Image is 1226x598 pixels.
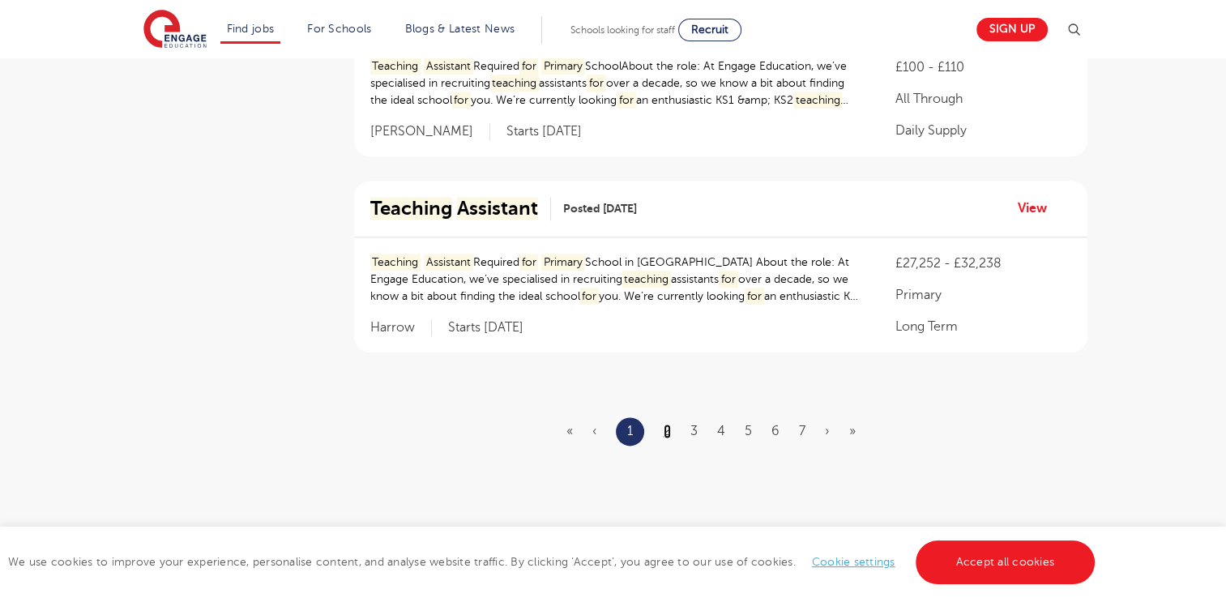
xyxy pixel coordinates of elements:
[541,58,585,75] mark: Primary
[895,89,1070,109] p: All Through
[457,197,538,220] mark: Assistant
[895,121,1070,140] p: Daily Supply
[793,92,843,109] mark: teaching
[580,288,600,305] mark: for
[719,271,738,288] mark: for
[370,123,490,140] span: [PERSON_NAME]
[227,23,275,35] a: Find jobs
[370,197,452,220] mark: Teaching
[424,58,473,75] mark: Assistant
[541,254,585,271] mark: Primary
[405,23,515,35] a: Blogs & Latest News
[771,424,780,438] a: 6
[691,23,728,36] span: Recruit
[678,19,741,41] a: Recruit
[506,123,582,140] p: Starts [DATE]
[622,271,672,288] mark: teaching
[370,58,864,109] p: Required SchoolAbout the role: At Engage Education, we’ve specialised in recruiting assistants ov...
[627,421,633,442] a: 1
[490,75,540,92] mark: teaching
[895,317,1070,336] p: Long Term
[566,424,573,438] span: «
[592,424,596,438] span: ‹
[519,254,539,271] mark: for
[143,10,207,50] img: Engage Education
[895,58,1070,77] p: £100 - £110
[370,58,421,75] mark: Teaching
[916,540,1096,584] a: Accept all cookies
[812,556,895,568] a: Cookie settings
[8,556,1099,568] span: We use cookies to improve your experience, personalise content, and analyse website traffic. By c...
[370,254,864,305] p: Required School in [GEOGRAPHIC_DATA] About the role: At Engage Education, we’ve specialised in re...
[690,424,698,438] a: 3
[745,288,764,305] mark: for
[448,319,523,336] p: Starts [DATE]
[895,254,1070,273] p: £27,252 - £32,238
[370,197,551,220] a: Teaching Assistant
[717,424,725,438] a: 4
[570,24,675,36] span: Schools looking for staff
[849,424,856,438] a: Last
[895,285,1070,305] p: Primary
[799,424,805,438] a: 7
[519,58,539,75] mark: for
[976,18,1048,41] a: Sign up
[370,254,421,271] mark: Teaching
[424,254,473,271] mark: Assistant
[452,92,472,109] mark: for
[745,424,752,438] a: 5
[1018,198,1059,219] a: View
[307,23,371,35] a: For Schools
[370,319,432,336] span: Harrow
[563,200,637,217] span: Posted [DATE]
[664,424,671,438] a: 2
[825,424,830,438] a: Next
[617,92,636,109] mark: for
[587,75,606,92] mark: for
